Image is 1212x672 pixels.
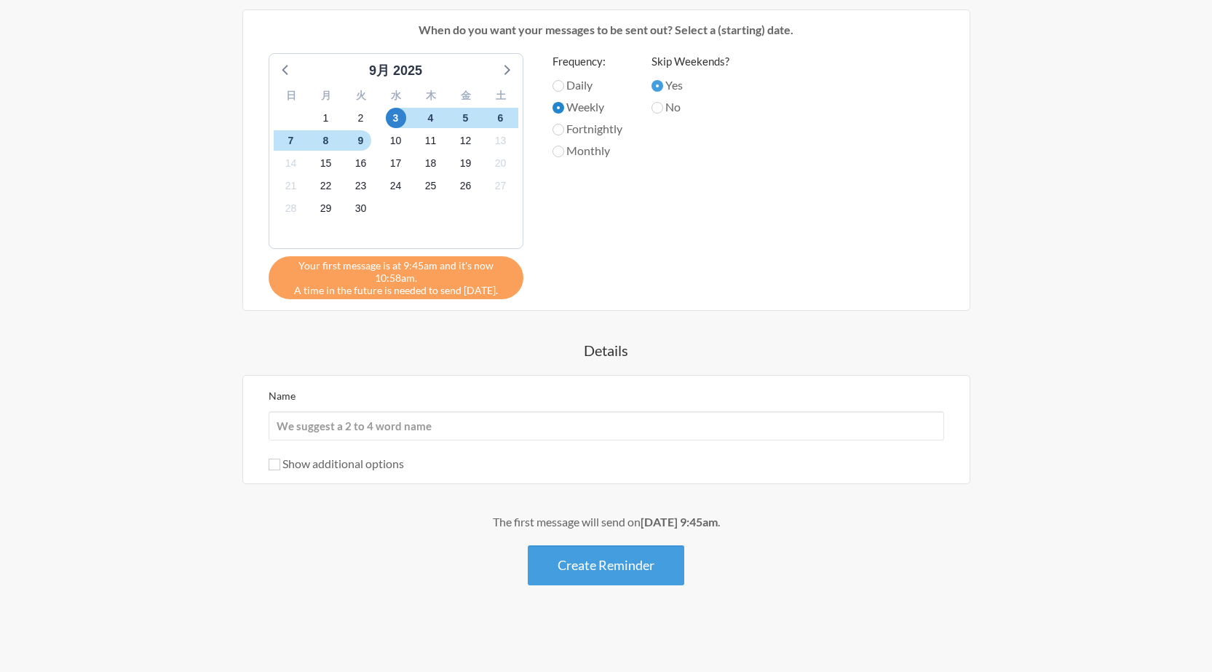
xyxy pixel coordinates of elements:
[491,154,511,174] span: 2025年10月20日月曜日
[316,154,336,174] span: 2025年10月15日水曜日
[351,154,371,174] span: 2025年10月16日木曜日
[254,21,959,39] p: When do you want your messages to be sent out? Select a (starting) date.
[281,176,301,197] span: 2025年10月21日火曜日
[491,108,511,128] span: 2025年10月6日月曜日
[280,259,512,284] span: Your first message is at 9:45am and it's now 10:58am.
[552,142,622,159] label: Monthly
[316,108,336,128] span: 2025年10月1日水曜日
[316,176,336,197] span: 2025年10月22日水曜日
[552,120,622,138] label: Fortnightly
[552,80,564,92] input: Daily
[491,130,511,151] span: 2025年10月13日月曜日
[269,256,523,299] div: A time in the future is needed to send [DATE].
[269,390,296,402] label: Name
[651,98,729,116] label: No
[651,76,729,94] label: Yes
[363,61,428,81] div: 9月 2025
[281,130,301,151] span: 2025年10月7日火曜日
[386,154,406,174] span: 2025年10月17日金曜日
[386,108,406,128] span: 2025年10月3日金曜日
[552,146,564,157] input: Monthly
[421,176,441,197] span: 2025年10月25日土曜日
[456,154,476,174] span: 2025年10月19日日曜日
[386,130,406,151] span: 2025年10月10日金曜日
[456,176,476,197] span: 2025年10月26日日曜日
[274,84,309,107] div: 日
[528,545,684,585] button: Create Reminder
[184,513,1029,531] div: The first message will send on .
[483,84,518,107] div: 土
[421,154,441,174] span: 2025年10月18日土曜日
[269,411,944,440] input: We suggest a 2 to 4 word name
[448,84,483,107] div: 金
[351,199,371,219] span: 2025年10月30日木曜日
[552,76,622,94] label: Daily
[269,459,280,470] input: Show additional options
[351,130,371,151] span: 2025年10月9日木曜日
[379,84,413,107] div: 水
[552,124,564,135] input: Fortnightly
[651,102,663,114] input: No
[269,456,404,470] label: Show additional options
[421,130,441,151] span: 2025年10月11日土曜日
[456,130,476,151] span: 2025年10月12日日曜日
[651,53,729,70] label: Skip Weekends?
[552,53,622,70] label: Frequency:
[641,515,718,529] strong: [DATE] 9:45am
[552,102,564,114] input: Weekly
[316,199,336,219] span: 2025年10月29日水曜日
[491,176,511,197] span: 2025年10月27日月曜日
[281,154,301,174] span: 2025年10月14日火曜日
[351,108,371,128] span: 2025年10月2日木曜日
[351,176,371,197] span: 2025年10月23日木曜日
[552,98,622,116] label: Weekly
[281,199,301,219] span: 2025年10月28日火曜日
[421,108,441,128] span: 2025年10月4日土曜日
[413,84,448,107] div: 木
[316,130,336,151] span: 2025年10月8日水曜日
[309,84,344,107] div: 月
[456,108,476,128] span: 2025年10月5日日曜日
[386,176,406,197] span: 2025年10月24日金曜日
[344,84,379,107] div: 火
[651,80,663,92] input: Yes
[184,340,1029,360] h4: Details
